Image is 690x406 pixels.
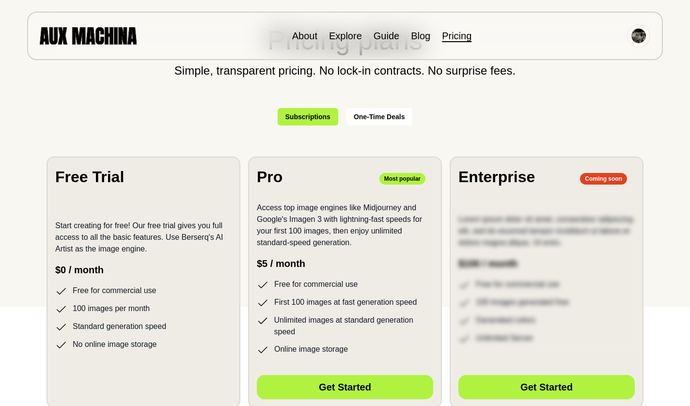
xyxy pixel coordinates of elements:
[55,263,232,277] p: $0 / month
[257,165,282,188] h2: Pro
[257,202,433,249] p: Access top image engines like Midjourney and Google's Imagen 3 with lightning-fast speeds for you...
[458,375,635,399] button: Get Started
[55,285,232,297] li: Free for commercial use
[580,173,627,185] p: Coming soon
[55,339,232,351] li: No online image storage
[346,108,413,125] button: One-Time Deals
[374,31,399,41] a: Guide
[379,173,425,185] p: Most popular
[257,375,433,399] button: Get Started
[55,303,232,315] li: 100 images per month
[55,165,124,188] h2: Free Trial
[292,31,317,41] a: About
[278,108,338,125] button: Subscriptions
[47,64,643,77] p: Simple, transparent pricing. No lock-in contracts. No surprise fees.
[257,297,433,309] li: First 100 images at fast generation speed
[55,220,232,255] p: Start creating for free! Our free trial gives you full access to all the basic features. Use Bers...
[631,29,646,43] img: Avatar
[257,279,433,291] li: Free for commercial use
[458,165,535,188] h2: Enterprise
[257,314,433,338] li: Unlimited images at standard generation speed
[40,27,137,44] img: AUX MACHINA
[442,31,471,41] a: Pricing
[257,344,433,356] li: Online image storage
[411,31,430,41] a: Blog
[257,256,433,271] p: $5 / month
[329,31,362,41] a: Explore
[55,321,232,333] li: Standard generation speed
